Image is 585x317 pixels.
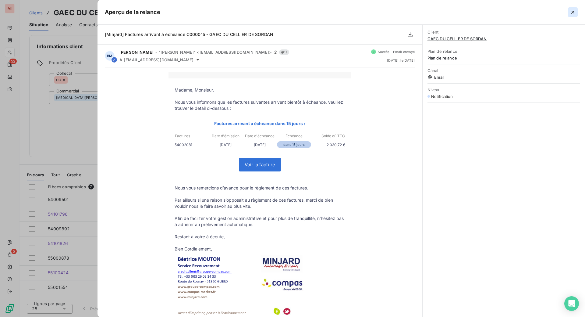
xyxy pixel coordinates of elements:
[105,32,273,37] span: [Minjard] Factures arrivant à échéance C000015 - GAEC DU CELLIER DE SORDAN
[427,75,580,80] span: Email
[564,296,579,311] div: Open Intercom Messenger
[175,99,345,111] p: Nous vous informons que les factures suivantes arrivent bientôt à échéance, veuillez trouver le d...
[239,158,281,171] a: Voir la facture
[427,36,580,41] span: GAEC DU CELLIER DE SORDAN
[105,51,115,61] div: BM
[175,142,209,148] p: 54002081
[311,142,345,148] p: 2 030,72 €
[277,133,311,139] p: Échéance
[311,133,345,139] p: Solde dû TTC
[119,50,154,55] span: [PERSON_NAME]
[387,59,415,62] span: [DATE] , le [DATE]
[277,141,311,148] p: dans 15 jours
[155,50,157,54] span: -
[427,49,580,54] span: Plan de relance
[427,68,580,73] span: Canal
[279,49,289,55] span: 1
[175,234,345,240] p: Restant à votre à écoute,
[243,133,277,139] p: Date d'échéance
[175,87,345,93] p: Madame, Monsieur,
[427,87,580,92] span: Niveau
[175,246,345,252] p: Bien Cordialement,
[175,215,345,228] p: Afin de faciliter votre gestion administrative et pour plus de tranquillité, n’hésitez pas à adhé...
[105,8,160,16] h5: Aperçu de la relance
[175,133,208,139] p: Factures
[209,133,243,139] p: Date d'émission
[175,185,345,191] p: Nous vous remercions d’avance pour le règlement de ces factures.
[427,30,580,34] span: Client
[378,50,415,54] span: Succès - Email envoyé
[159,50,272,55] span: "[PERSON_NAME]" <[EMAIL_ADDRESS][DOMAIN_NAME]>
[124,57,193,62] span: [EMAIL_ADDRESS][DOMAIN_NAME]
[431,94,453,99] span: Notification
[175,197,345,209] p: Par ailleurs si une raison s’opposait au règlement de ces factures, merci de bien vouloir nous le...
[209,142,243,148] p: [DATE]
[243,142,277,148] p: [DATE]
[175,120,345,127] p: Factures arrivant à échéance dans 15 jours :
[427,56,580,60] span: Plan de relance
[119,57,122,62] span: À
